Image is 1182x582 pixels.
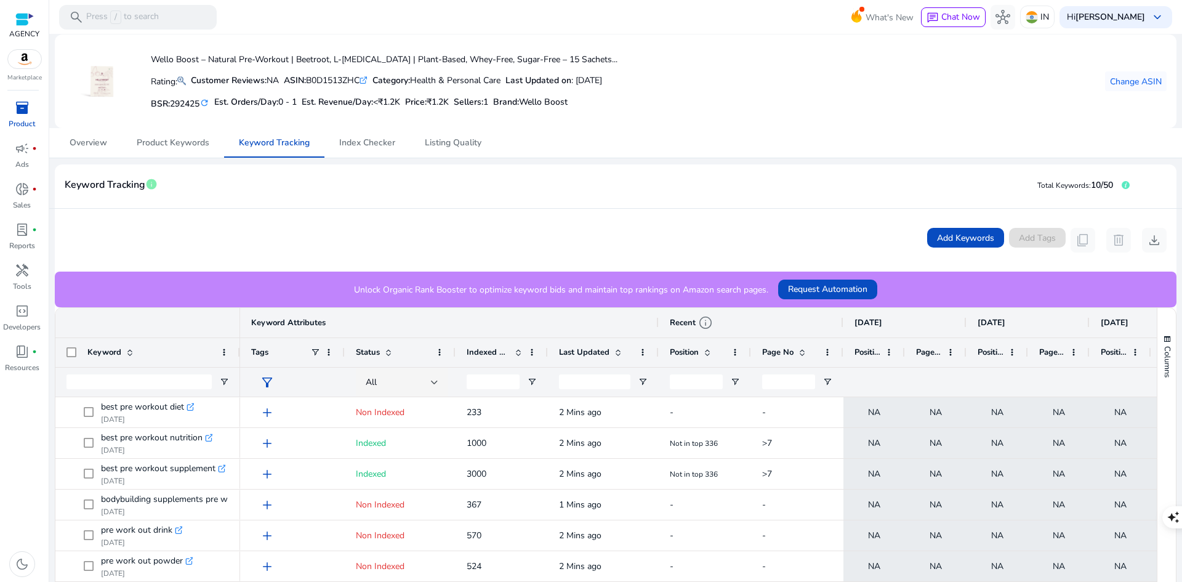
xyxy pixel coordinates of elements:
[7,73,42,83] p: Marketplace
[425,139,481,147] span: Listing Quality
[991,5,1015,30] button: hub
[505,75,571,86] b: Last Updated on
[559,347,609,358] span: Last Updated
[493,97,568,108] h5: :
[13,200,31,211] p: Sales
[1114,400,1127,425] span: NA
[762,468,772,480] span: >7
[762,347,794,358] span: Page No
[762,374,815,389] input: Page No Filter Input
[260,375,275,390] span: filter_alt
[339,139,395,147] span: Index Checker
[260,498,275,512] span: add
[868,554,880,579] span: NA
[1142,228,1167,253] button: download
[101,507,228,517] p: [DATE]
[260,559,275,574] span: add
[372,75,410,86] b: Category:
[302,97,400,108] h5: Est. Revenue/Day:
[1114,430,1127,456] span: NA
[1114,461,1127,487] span: NA
[70,139,107,147] span: Overview
[868,523,880,548] span: NA
[991,400,1003,425] span: NA
[13,281,31,292] p: Tools
[1037,180,1091,190] span: Total Keywords:
[65,174,145,196] span: Keyword Tracking
[467,347,510,358] span: Indexed Products
[1150,10,1165,25] span: keyboard_arrow_down
[1114,523,1127,548] span: NA
[868,430,880,456] span: NA
[1053,400,1065,425] span: NA
[356,468,386,480] span: Indexed
[101,522,172,539] span: pre work out drink
[356,437,386,449] span: Indexed
[170,98,199,110] span: 292425
[762,406,766,418] span: -
[1053,523,1065,548] span: NA
[930,430,942,456] span: NA
[527,377,537,387] button: Open Filter Menu
[991,492,1003,517] span: NA
[1101,317,1128,328] span: [DATE]
[1053,461,1065,487] span: NA
[670,347,699,358] span: Position
[1053,430,1065,456] span: NA
[366,376,377,388] span: All
[427,96,449,108] span: ₹1.2K
[260,405,275,420] span: add
[214,97,297,108] h5: Est. Orders/Day:
[101,398,184,416] span: best pre workout diet
[868,492,880,517] span: NA
[1053,554,1065,579] span: NA
[15,100,30,115] span: inventory_2
[1114,554,1127,579] span: NA
[5,362,39,373] p: Resources
[15,141,30,156] span: campaign
[788,283,867,296] span: Request Automation
[559,560,601,572] span: 2 Mins ago
[278,96,297,108] span: 0 - 1
[1114,492,1127,517] span: NA
[467,374,520,389] input: Indexed Products Filter Input
[66,374,212,389] input: Keyword Filter Input
[87,347,121,358] span: Keyword
[559,468,601,480] span: 2 Mins ago
[670,374,723,389] input: Position Filter Input
[15,304,30,318] span: code_blocks
[101,568,193,578] p: [DATE]
[467,560,481,572] span: 524
[978,317,1005,328] span: [DATE]
[79,59,125,105] img: 71lSiXuahqL.jpg
[15,222,30,237] span: lab_profile
[930,554,942,579] span: NA
[991,430,1003,456] span: NA
[995,10,1010,25] span: hub
[239,139,310,147] span: Keyword Tracking
[638,377,648,387] button: Open Filter Menu
[1039,347,1065,358] span: Page No
[854,347,880,358] span: Position
[916,347,942,358] span: Page No
[493,96,517,108] span: Brand
[15,263,30,278] span: handyman
[101,445,212,455] p: [DATE]
[778,280,877,299] button: Request Automation
[3,321,41,333] p: Developers
[1110,75,1162,88] span: Change ASIN
[101,414,194,424] p: [DATE]
[191,74,279,87] div: NA
[1162,346,1173,378] span: Columns
[405,97,449,108] h5: Price:
[356,347,380,358] span: Status
[467,530,481,541] span: 570
[670,499,673,511] span: -
[373,96,400,108] span: <₹1.2K
[101,538,182,548] p: [DATE]
[32,349,37,354] span: fiber_manual_record
[559,530,601,541] span: 2 Mins ago
[866,7,914,28] span: What's New
[930,523,942,548] span: NA
[762,530,766,541] span: -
